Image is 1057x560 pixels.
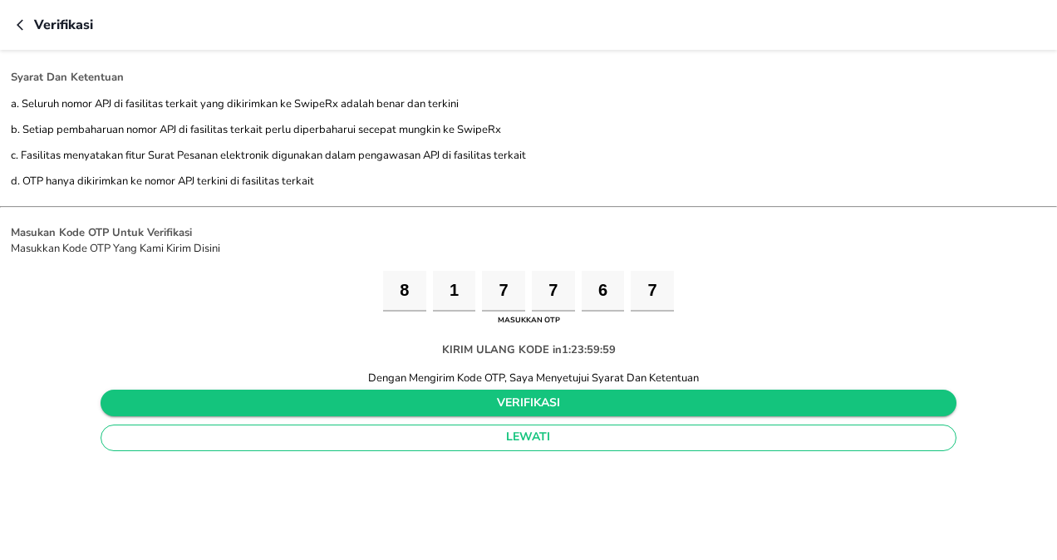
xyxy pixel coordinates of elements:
[115,427,942,448] span: lewati
[101,425,956,451] button: lewati
[358,371,700,386] div: Dengan Mengirim Kode OTP, Saya Menyetujui Syarat Dan Ketentuan
[582,271,625,312] input: Please enter OTP character 5
[114,393,943,414] span: verifikasi
[34,15,93,35] p: Verifikasi
[532,271,575,312] input: Please enter OTP character 4
[433,271,476,312] input: Please enter OTP character 2
[631,271,674,312] input: Please enter OTP character 6
[383,271,426,312] input: Please enter OTP character 1
[482,271,525,312] input: Please enter OTP character 3
[101,390,956,416] button: verifikasi
[494,312,564,330] div: MASUKKAN OTP
[429,329,629,371] div: KIRIM ULANG KODE in1:23:59:59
